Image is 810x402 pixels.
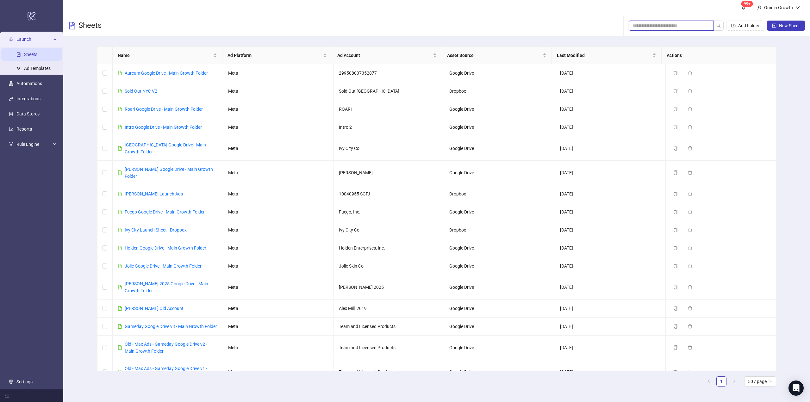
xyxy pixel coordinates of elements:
td: Google Drive [444,100,555,118]
td: Google Drive [444,275,555,300]
td: Google Drive [444,64,555,82]
td: Meta [223,300,334,318]
td: Meta [223,221,334,239]
div: Omnia Growth [762,4,795,11]
span: copy [673,146,678,151]
td: [DATE] [555,257,666,275]
span: copy [673,125,678,129]
th: Ad Platform [222,47,332,64]
td: [DATE] [555,100,666,118]
td: Holden Enterprises, Inc. [334,239,445,257]
span: file [118,125,122,129]
span: file [118,228,122,232]
sup: 111 [741,1,753,7]
a: Integrations [16,96,40,101]
span: New Sheet [779,23,800,28]
span: copy [673,170,678,175]
td: [DATE] [555,82,666,100]
span: file [118,210,122,214]
span: copy [673,107,678,111]
span: delete [688,370,692,374]
td: Google Drive [444,161,555,185]
td: Google Drive [444,318,555,336]
a: Holden Google Drive - Main Growth Folder [125,245,206,250]
td: Jolie Skin Co [334,257,445,275]
td: [DATE] [555,203,666,221]
span: copy [673,71,678,75]
span: copy [673,89,678,93]
span: copy [673,210,678,214]
a: Aureum Google Drive - Main Growth Folder [125,71,208,76]
span: folder-add [731,23,736,28]
td: Google Drive [444,136,555,161]
span: copy [673,246,678,250]
td: Fuego, Inc. [334,203,445,221]
td: Meta [223,203,334,221]
span: delete [688,306,692,311]
li: Next Page [729,376,739,387]
span: delete [688,210,692,214]
span: copy [673,228,678,232]
td: Ivy City Co [334,221,445,239]
span: Ad Account [337,52,432,59]
a: Roari Google Drive - Main Growth Folder [125,107,203,112]
td: Meta [223,64,334,82]
a: [PERSON_NAME] Launch Ads [125,191,183,196]
th: Actions [662,47,771,64]
span: file [118,246,122,250]
td: ROARI [334,100,445,118]
span: delete [688,285,692,289]
td: Intro 2 [334,118,445,136]
td: Meta [223,239,334,257]
span: bell [741,5,746,9]
a: [PERSON_NAME] Google Drive - Main Growth Folder [125,167,213,179]
td: Meta [223,136,334,161]
td: Meta [223,161,334,185]
th: Name [113,47,222,64]
a: Old - Max Ads - Gameday Google Drive v2 - Main Growth Folder [125,342,207,354]
span: file [118,192,122,196]
a: Data Stores [16,111,40,116]
td: Team and Licensed Products [334,360,445,384]
td: Meta [223,275,334,300]
span: right [732,379,736,383]
th: Last Modified [552,47,662,64]
td: [DATE] [555,136,666,161]
a: Ivy City Launch Sheet - Dropbox [125,227,187,232]
span: fork [9,142,13,146]
button: Add Folder [726,21,764,31]
td: [DATE] [555,318,666,336]
span: file [118,306,122,311]
span: 50 / page [748,377,772,386]
a: 1 [717,377,726,386]
span: delete [688,107,692,111]
a: Settings [16,379,33,384]
span: rocket [9,37,13,41]
td: [DATE] [555,221,666,239]
span: delete [688,170,692,175]
a: Jolie Google Drive - Main Growth Folder [125,263,202,269]
td: [DATE] [555,161,666,185]
td: Team and Licensed Products [334,336,445,360]
span: delete [688,192,692,196]
td: Dropbox [444,221,555,239]
span: down [795,5,800,10]
td: Meta [223,318,334,336]
td: Dropbox [444,82,555,100]
span: file [118,89,122,93]
a: Reports [16,127,32,132]
td: Google Drive [444,239,555,257]
td: 10040955 SGFJ [334,185,445,203]
span: plus-square [772,23,776,28]
span: copy [673,264,678,268]
td: Meta [223,257,334,275]
td: Google Drive [444,203,555,221]
span: menu-fold [5,393,9,398]
td: [DATE] [555,64,666,82]
span: file [118,146,122,151]
td: Meta [223,118,334,136]
span: file-text [68,22,76,29]
td: [PERSON_NAME] [334,161,445,185]
span: delete [688,264,692,268]
td: Sold Out [GEOGRAPHIC_DATA] [334,82,445,100]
